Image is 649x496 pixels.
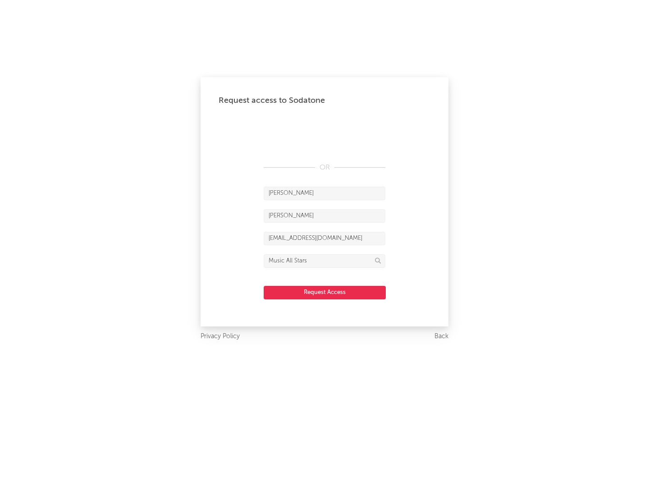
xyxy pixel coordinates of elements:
input: Last Name [264,209,385,223]
input: First Name [264,187,385,200]
div: Request access to Sodatone [219,95,430,106]
input: Email [264,232,385,245]
a: Privacy Policy [201,331,240,342]
input: Division [264,254,385,268]
a: Back [434,331,448,342]
div: OR [264,162,385,173]
button: Request Access [264,286,386,299]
